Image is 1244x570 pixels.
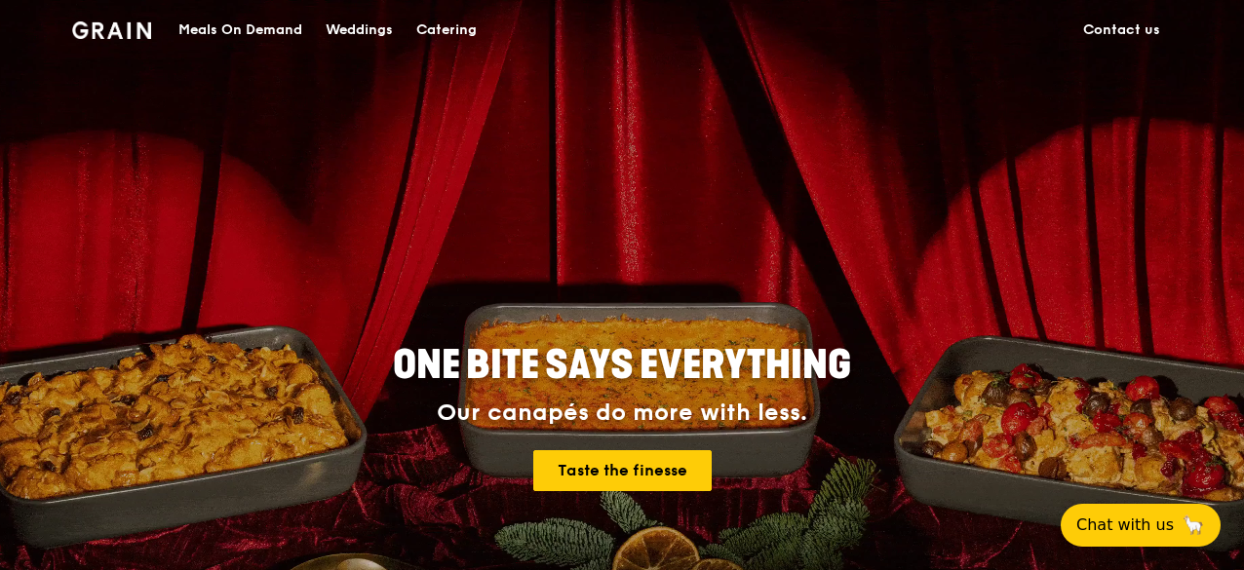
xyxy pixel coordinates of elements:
div: Catering [416,1,477,59]
div: Weddings [326,1,393,59]
span: Chat with us [1076,513,1174,537]
a: Taste the finesse [533,450,712,491]
div: Our canapés do more with less. [271,399,973,427]
span: 🦙 [1182,513,1205,537]
a: Contact us [1071,1,1172,59]
div: Meals On Demand [178,1,302,59]
img: Grain [72,21,151,39]
a: Weddings [314,1,405,59]
a: Catering [405,1,488,59]
button: Chat with us🦙 [1061,504,1221,547]
span: ONE BITE SAYS EVERYTHING [393,342,851,389]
